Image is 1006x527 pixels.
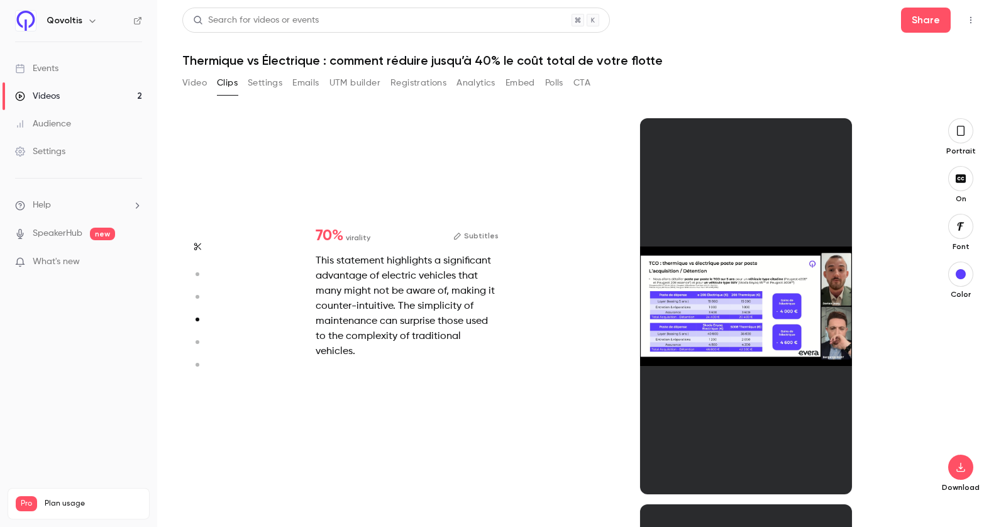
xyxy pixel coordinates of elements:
[182,53,981,68] h1: Thermique vs Électrique : comment réduire jusqu’à 40% le coût total de votre flotte
[182,73,207,93] button: Video
[545,73,563,93] button: Polls
[329,73,380,93] button: UTM builder
[33,255,80,269] span: What's new
[15,145,65,158] div: Settings
[16,496,37,511] span: Pro
[456,73,495,93] button: Analytics
[316,228,343,243] span: 70 %
[45,499,141,509] span: Plan usage
[506,73,535,93] button: Embed
[33,227,82,240] a: SpeakerHub
[961,10,981,30] button: Top Bar Actions
[15,118,71,130] div: Audience
[193,14,319,27] div: Search for videos or events
[941,241,981,252] p: Font
[248,73,282,93] button: Settings
[316,253,499,359] div: This statement highlights a significant advantage of electric vehicles that many might not be awa...
[941,194,981,204] p: On
[941,289,981,299] p: Color
[15,90,60,103] div: Videos
[15,199,142,212] li: help-dropdown-opener
[217,73,238,93] button: Clips
[15,62,58,75] div: Events
[453,228,499,243] button: Subtitles
[573,73,590,93] button: CTA
[16,11,36,31] img: Qovoltis
[33,199,51,212] span: Help
[941,146,981,156] p: Portrait
[346,232,370,243] span: virality
[390,73,446,93] button: Registrations
[47,14,82,27] h6: Qovoltis
[941,482,981,492] p: Download
[292,73,319,93] button: Emails
[901,8,951,33] button: Share
[90,228,115,240] span: new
